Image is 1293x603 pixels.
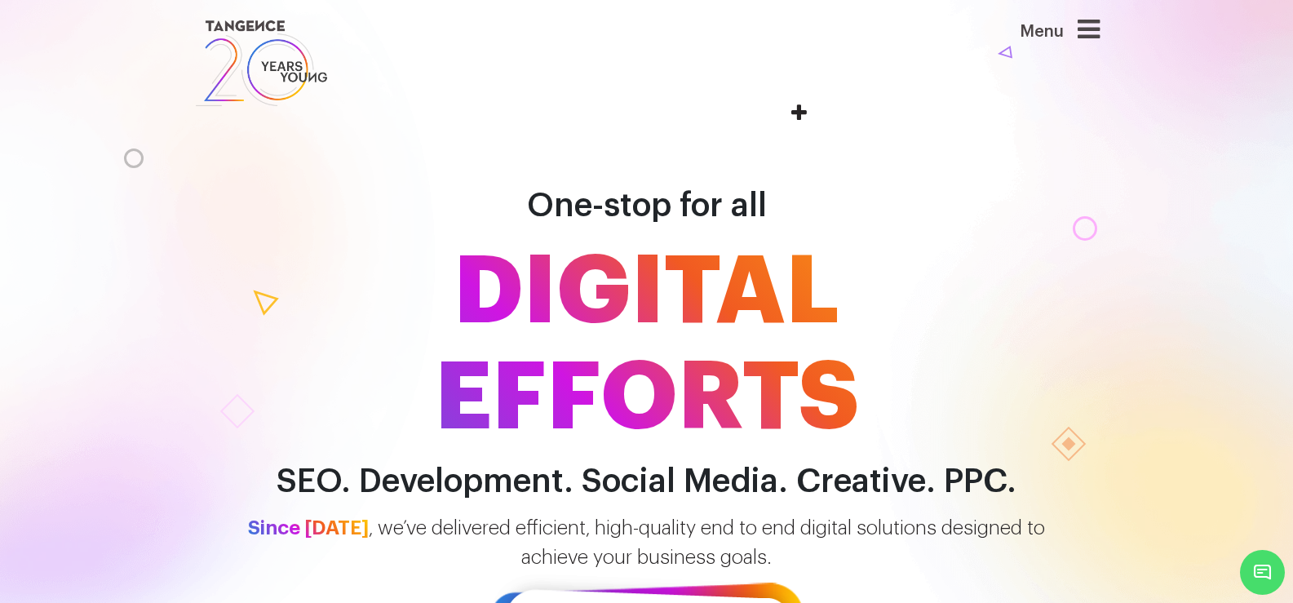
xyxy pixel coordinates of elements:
[527,189,767,222] span: One-stop for all
[194,16,330,110] img: logo SVG
[182,513,1112,572] p: , we’ve delivered efficient, high-quality end to end digital solutions designed to achieve your b...
[182,463,1112,500] h2: SEO. Development. Social Media. Creative. PPC.
[1240,550,1285,595] span: Chat Widget
[182,239,1112,451] span: DIGITAL EFFORTS
[248,518,369,538] span: Since [DATE]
